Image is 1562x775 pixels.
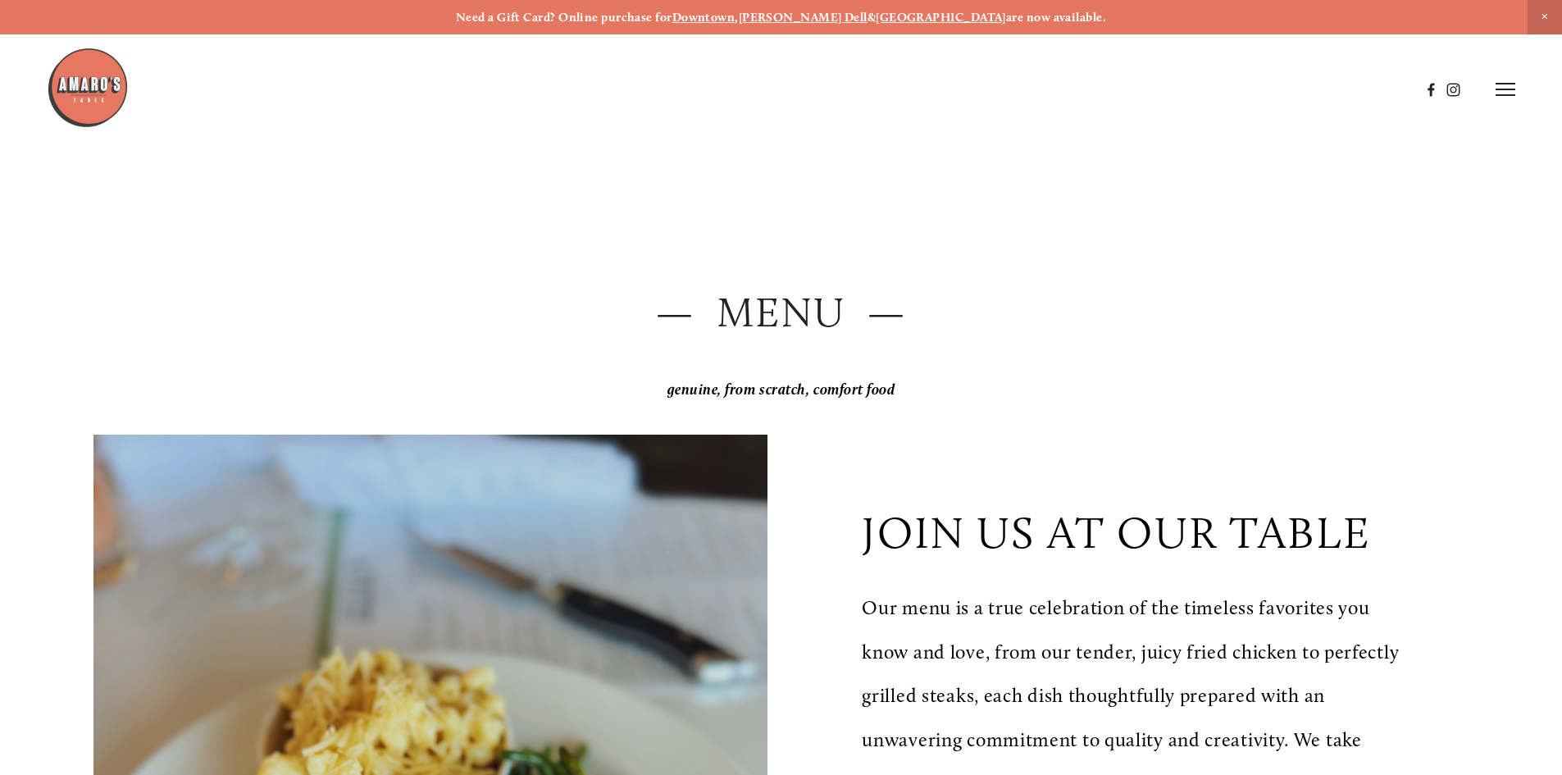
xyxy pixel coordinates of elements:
img: Amaro's Table [47,47,129,129]
em: genuine, from scratch, comfort food [667,381,895,399]
a: [GEOGRAPHIC_DATA] [876,10,1006,25]
a: [PERSON_NAME] Dell [739,10,868,25]
a: Downtown [672,10,735,25]
strong: Need a Gift Card? Online purchase for [456,10,672,25]
strong: , [735,10,738,25]
h2: — Menu — [93,284,1468,342]
p: join us at our table [862,506,1371,559]
strong: & [868,10,876,25]
strong: are now available. [1006,10,1106,25]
